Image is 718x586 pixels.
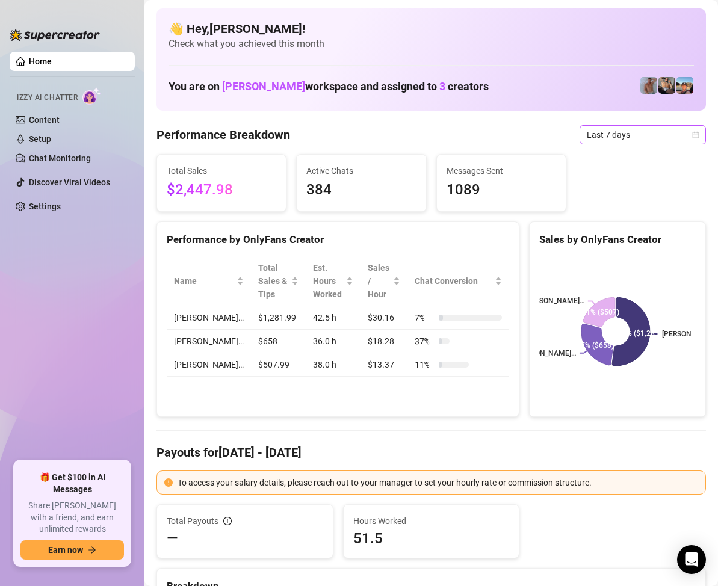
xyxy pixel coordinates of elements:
[258,261,289,301] span: Total Sales & Tips
[167,514,218,528] span: Total Payouts
[407,256,509,306] th: Chat Conversion
[415,274,492,288] span: Chat Conversion
[20,472,124,495] span: 🎁 Get $100 in AI Messages
[164,478,173,487] span: exclamation-circle
[29,202,61,211] a: Settings
[361,330,407,353] td: $18.28
[223,517,232,525] span: info-circle
[306,353,361,377] td: 38.0 h
[156,126,290,143] h4: Performance Breakdown
[29,177,110,187] a: Discover Viral Videos
[353,514,510,528] span: Hours Worked
[167,179,276,202] span: $2,447.98
[17,92,78,103] span: Izzy AI Chatter
[169,20,694,37] h4: 👋 Hey, [PERSON_NAME] !
[20,540,124,560] button: Earn nowarrow-right
[48,545,83,555] span: Earn now
[539,232,696,248] div: Sales by OnlyFans Creator
[415,358,434,371] span: 11 %
[29,153,91,163] a: Chat Monitoring
[439,80,445,93] span: 3
[88,546,96,554] span: arrow-right
[692,131,699,138] span: calendar
[676,77,693,94] img: Zach
[361,353,407,377] td: $13.37
[251,330,306,353] td: $658
[447,179,556,202] span: 1089
[415,311,434,324] span: 7 %
[658,77,675,94] img: George
[251,353,306,377] td: $507.99
[516,349,576,357] text: [PERSON_NAME]…
[167,232,509,248] div: Performance by OnlyFans Creator
[20,500,124,535] span: Share [PERSON_NAME] with a friend, and earn unlimited rewards
[10,29,100,41] img: logo-BBDzfeDw.svg
[29,57,52,66] a: Home
[306,330,361,353] td: 36.0 h
[167,529,178,548] span: —
[524,297,584,306] text: [PERSON_NAME]…
[167,330,251,353] td: [PERSON_NAME]…
[415,335,434,348] span: 37 %
[251,306,306,330] td: $1,281.99
[306,306,361,330] td: 42.5 h
[167,353,251,377] td: [PERSON_NAME]…
[29,134,51,144] a: Setup
[313,261,344,301] div: Est. Hours Worked
[587,126,699,144] span: Last 7 days
[306,179,416,202] span: 384
[167,164,276,177] span: Total Sales
[29,115,60,125] a: Content
[640,77,657,94] img: Joey
[82,87,101,105] img: AI Chatter
[174,274,234,288] span: Name
[353,529,510,548] span: 51.5
[167,306,251,330] td: [PERSON_NAME]…
[251,256,306,306] th: Total Sales & Tips
[222,80,305,93] span: [PERSON_NAME]
[169,37,694,51] span: Check what you achieved this month
[447,164,556,177] span: Messages Sent
[677,545,706,574] div: Open Intercom Messenger
[169,80,489,93] h1: You are on workspace and assigned to creators
[156,444,706,461] h4: Payouts for [DATE] - [DATE]
[306,164,416,177] span: Active Chats
[167,256,251,306] th: Name
[361,256,407,306] th: Sales / Hour
[361,306,407,330] td: $30.16
[178,476,698,489] div: To access your salary details, please reach out to your manager to set your hourly rate or commis...
[368,261,391,301] span: Sales / Hour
